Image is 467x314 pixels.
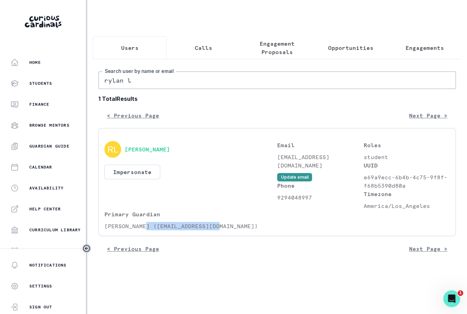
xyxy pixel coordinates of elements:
p: Help Center [29,206,61,212]
button: [PERSON_NAME] [125,146,170,153]
p: Phone [277,181,364,190]
p: Guardian Guide [29,143,69,149]
p: [EMAIL_ADDRESS][DOMAIN_NAME] [277,153,364,170]
p: Home [29,60,41,65]
iframe: Intercom live chat [443,290,460,307]
p: Students [29,81,52,86]
p: Roles [364,141,450,149]
button: < Previous Page [98,242,168,256]
p: Users [121,44,139,52]
p: 9294048997 [277,193,364,202]
img: Curious Cardinals Logo [25,16,61,28]
p: Primary Guardian [104,210,277,218]
button: Next Page > [401,109,456,122]
p: e69a9ecc-6b4b-4c75-9f8f-f68b5390d80a [364,173,450,190]
p: Notifications [29,262,67,268]
p: Curriculum Library [29,227,81,233]
button: Next Page > [401,242,456,256]
p: Engagement Proposals [246,39,308,56]
p: Engagements [405,44,444,52]
p: Browse Mentors [29,122,69,128]
p: America/Los_Angeles [364,202,450,210]
p: Calls [195,44,212,52]
p: Email [277,141,364,149]
p: Finance [29,102,49,107]
p: UUID [364,161,450,170]
p: student [364,153,450,161]
b: 1 Total Results [98,95,456,103]
p: [PERSON_NAME] ([EMAIL_ADDRESS][DOMAIN_NAME]) [104,222,277,230]
p: Settings [29,283,52,289]
button: Update email [277,173,312,181]
p: Opportunities [328,44,373,52]
p: Timezone [364,190,450,198]
button: < Previous Page [98,109,168,122]
p: Calendar [29,164,52,170]
button: Toggle sidebar [82,244,91,253]
button: Impersonate [104,165,160,179]
p: Availability [29,185,64,191]
p: Sign Out [29,304,52,310]
img: svg [104,141,121,158]
span: 1 [458,290,463,296]
p: Mentor Handbook [29,248,72,254]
